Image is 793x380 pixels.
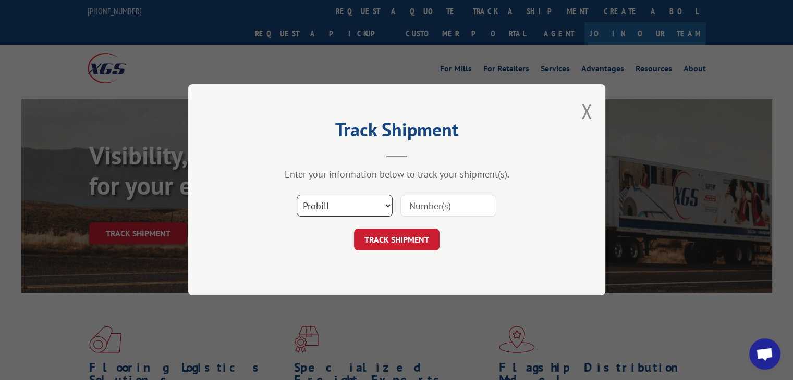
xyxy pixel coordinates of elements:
[240,169,553,181] div: Enter your information below to track your shipment(s).
[240,122,553,142] h2: Track Shipment
[400,195,496,217] input: Number(s)
[354,229,440,251] button: TRACK SHIPMENT
[749,338,780,370] div: Open chat
[581,97,592,125] button: Close modal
